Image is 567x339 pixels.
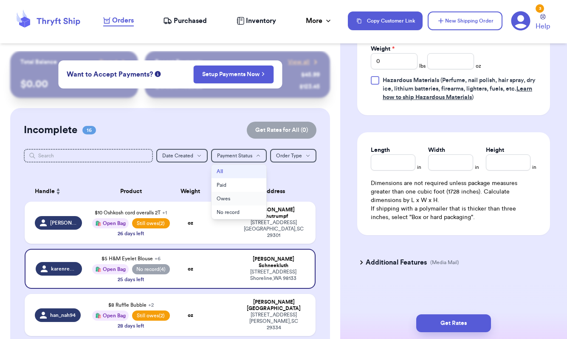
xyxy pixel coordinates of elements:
[237,16,276,26] a: Inventory
[55,186,62,197] button: Sort ascending
[430,259,459,266] p: (Media Mail)
[202,70,265,79] a: Setup Payments Now
[247,122,316,139] button: Get Rates for All (0)
[511,11,530,31] a: 3
[270,149,316,162] button: Order Type
[371,179,536,222] div: Dimensions are not required unless package measures greater than one cubic foot (1728 inches). Ca...
[24,123,77,137] h2: Incomplete
[301,71,320,79] div: $ 45.99
[118,230,144,237] div: 26 days left
[243,299,305,312] div: [PERSON_NAME] [GEOGRAPHIC_DATA]
[188,313,193,318] strong: oz
[486,146,504,154] label: Height
[20,77,128,91] p: $ 0.00
[475,164,479,171] span: in
[188,266,193,271] strong: oz
[536,4,544,13] div: 3
[276,153,302,158] span: Order Type
[299,83,320,91] div: $ 123.45
[92,218,129,228] div: 🛍️ Open Bag
[217,153,252,158] span: Payment Status
[108,302,154,308] span: $8 Ruffle Bubble
[87,181,175,202] th: Product
[118,276,144,283] div: 25 days left
[212,165,266,178] button: All
[206,181,237,202] th: Package Type
[112,15,134,26] span: Orders
[132,311,169,321] span: Still owes (2)
[371,205,536,222] p: If shipping with a polymailer that is thicker than three inches, select "Box or hard packaging".
[212,205,266,219] button: No record
[82,126,96,134] span: 16
[383,77,536,100] span: (Perfume, nail polish, hair spray, dry ice, lithium batteries, firearms, lighters, fuels, etc. )
[288,58,310,66] span: View all
[51,265,77,272] span: karenrenee
[155,58,202,66] p: Recent Payments
[174,16,207,26] span: Purchased
[243,256,305,269] div: [PERSON_NAME] Schneekluth
[20,58,57,66] p: Total Balance
[366,257,427,268] h3: Additional Features
[348,11,423,30] button: Copy Customer Link
[188,220,193,225] strong: oz
[50,219,77,226] span: [PERSON_NAME]
[148,302,154,308] span: + 2
[536,14,550,31] a: Help
[288,58,320,66] a: View all
[50,312,76,319] span: han_nah94
[532,164,536,171] span: in
[132,218,169,228] span: Still owes (2)
[212,192,266,205] button: Owes
[243,219,305,239] div: [STREET_ADDRESS] [GEOGRAPHIC_DATA] , SC 29301
[155,256,161,261] span: + 6
[35,187,55,196] span: Handle
[212,178,266,192] button: Paid
[428,11,502,30] button: New Shipping Order
[163,16,207,26] a: Purchased
[132,264,169,274] span: No record (4)
[243,312,305,331] div: [STREET_ADDRESS] [PERSON_NAME] , SC 29334
[99,58,128,66] a: Payout
[24,149,153,162] input: Search
[99,58,118,66] span: Payout
[103,15,134,26] a: Orders
[417,164,421,171] span: in
[102,256,161,261] span: $5 H&M Eyelet Blouse
[243,269,305,282] div: [STREET_ADDRESS] Shoreline , WA 98133
[416,314,491,332] button: Get Rates
[536,21,550,31] span: Help
[306,16,333,26] div: More
[92,264,129,274] div: 🛍️ Open Bag
[371,146,390,154] label: Length
[476,63,481,69] span: oz
[383,77,439,83] span: Hazardous Materials
[162,210,167,215] span: + 1
[237,181,316,202] th: Address
[243,207,305,219] div: [PERSON_NAME] Schutrumpf
[175,181,206,202] th: Weight
[371,45,395,53] label: Weight
[95,210,167,215] span: $10 Oshkosh cord overalls 2T
[156,149,208,162] button: Date Created
[246,16,276,26] span: Inventory
[162,153,193,158] span: Date Created
[118,322,144,329] div: 28 days left
[92,311,129,321] div: 🛍️ Open Bag
[428,146,445,154] label: Width
[419,63,426,69] span: lbs
[193,66,274,83] button: Setup Payments Now
[67,69,153,80] span: Want to Accept Payments?
[211,149,267,162] button: Payment Status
